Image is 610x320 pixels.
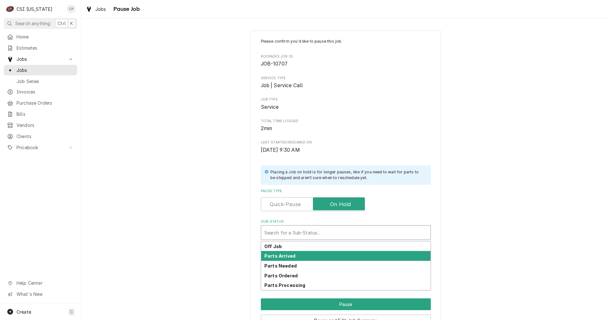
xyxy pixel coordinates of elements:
[261,298,431,310] button: Pause
[70,309,73,315] span: C
[6,4,15,13] div: CSI Kentucky's Avatar
[17,88,74,95] span: Invoices
[264,273,298,278] strong: Parts Ordered
[261,54,431,59] span: Roopairs Job ID
[58,20,66,27] span: Ctrl
[261,189,431,194] label: Pause Type
[67,4,76,13] div: CP
[261,82,431,89] span: Service Type
[261,38,431,285] div: Job Pause Form
[95,6,106,12] span: Jobs
[261,76,431,81] span: Service Type
[17,309,31,315] span: Create
[17,56,64,62] span: Jobs
[261,76,431,89] div: Service Type
[67,4,76,13] div: Craig Pierce's Avatar
[261,97,431,102] span: Job Type
[4,131,77,142] a: Clients
[264,263,297,268] strong: Parts Needed
[4,76,77,87] a: Job Series
[4,87,77,97] a: Invoices
[70,20,73,27] span: K
[264,253,295,259] strong: Parts Arrived
[15,20,50,27] span: Search anything
[261,97,431,111] div: Job Type
[17,45,74,51] span: Estimates
[17,280,73,286] span: Help Center
[261,38,431,44] p: Please confirm you'd like to pause this job.
[17,111,74,117] span: Bills
[261,103,431,111] span: Job Type
[6,4,15,13] div: C
[261,140,431,145] span: Last Started/Resumed On
[4,120,77,130] a: Vendors
[17,100,74,106] span: Purchase Orders
[17,122,74,129] span: Vendors
[261,298,431,310] div: Button Group Row
[261,219,431,224] label: Sub-Status
[261,119,431,132] div: Total Time Logged
[17,6,52,12] div: CSI [US_STATE]
[261,60,431,68] span: Roopairs Job ID
[17,78,74,85] span: Job Series
[261,125,431,132] span: Total Time Logged
[4,142,77,153] a: Go to Pricebook
[261,61,288,67] span: JOB-10707
[4,278,77,288] a: Go to Help Center
[17,291,73,297] span: What's New
[83,4,109,14] a: Jobs
[261,189,431,211] div: Pause Type
[261,147,300,153] span: [DATE] 9:30 AM
[264,282,306,288] strong: Parts Processing
[4,54,77,64] a: Go to Jobs
[4,98,77,108] a: Purchase Orders
[17,67,74,73] span: Jobs
[261,54,431,68] div: Roopairs Job ID
[4,109,77,119] a: Bills
[4,65,77,75] a: Jobs
[261,125,272,131] span: 2min
[270,169,424,181] div: Placing a Job on hold is for longer pauses, like if you need to wait for parts to be shipped and ...
[17,133,74,140] span: Clients
[112,5,140,13] span: Pause Job
[264,244,282,249] strong: Off Job
[261,140,431,154] div: Last Started/Resumed On
[261,119,431,124] span: Total Time Logged
[4,31,77,42] a: Home
[261,104,279,110] span: Service
[261,82,303,88] span: Job | Service Call
[4,289,77,299] a: Go to What's New
[4,18,77,29] button: Search anythingCtrlK
[261,219,431,240] div: Sub-Status
[261,146,431,154] span: Last Started/Resumed On
[4,43,77,53] a: Estimates
[17,144,64,151] span: Pricebook
[17,33,74,40] span: Home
